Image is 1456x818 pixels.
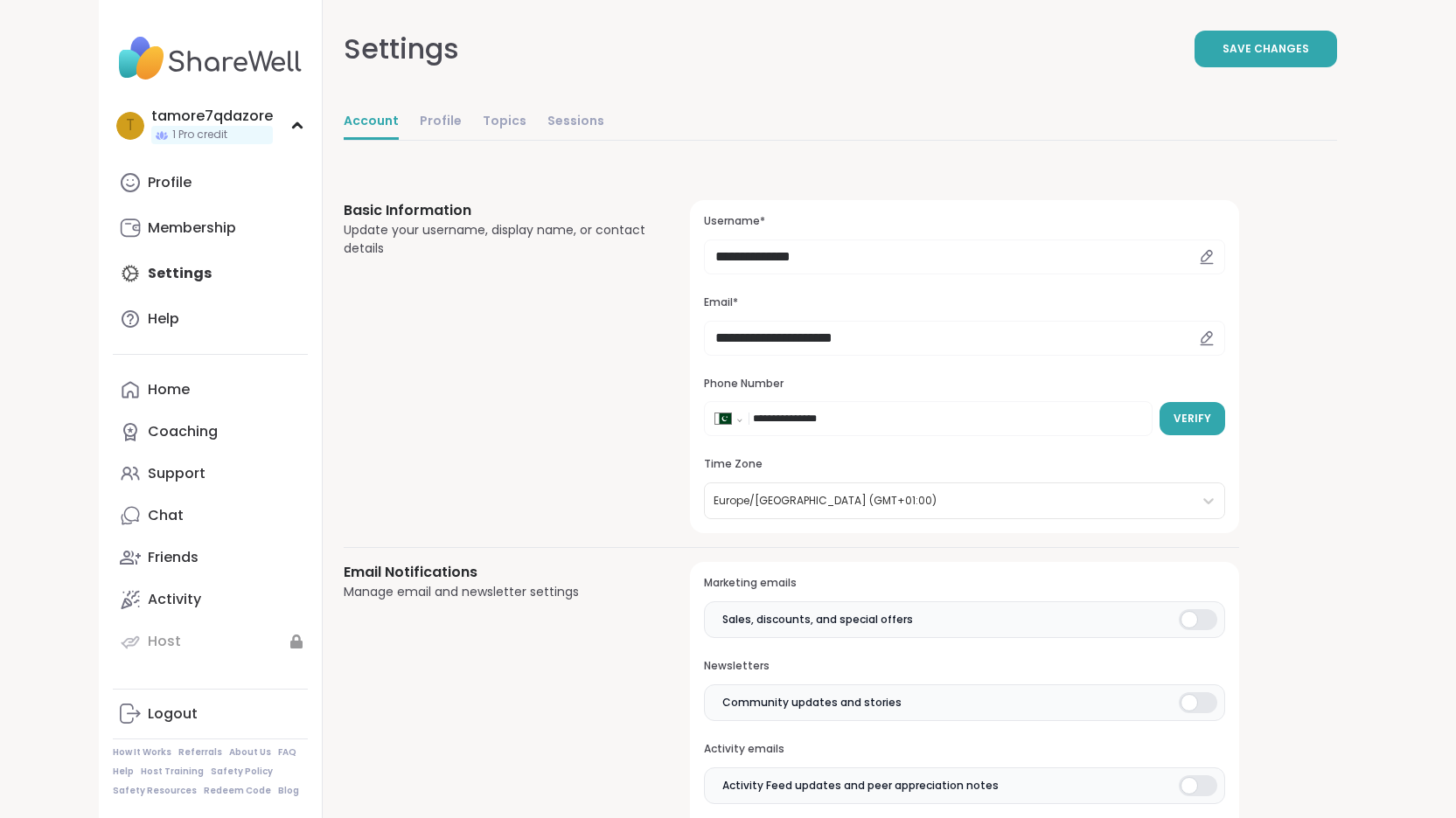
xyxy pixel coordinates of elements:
a: Help [113,766,134,778]
span: 1 Pro credit [172,128,227,142]
div: Membership [148,218,236,238]
div: Manage email and newsletter settings [344,583,649,601]
a: Profile [420,105,462,140]
a: How It Works [113,746,171,759]
button: Save Changes [1195,31,1337,67]
a: Help [113,298,308,340]
div: tamore7qdazore [151,107,273,126]
div: Host [148,632,181,651]
span: Save Changes [1223,41,1309,57]
a: Host Training [141,766,204,778]
a: Logout [113,693,308,735]
a: Redeem Code [204,785,271,797]
h3: Email Notifications [344,562,649,583]
a: Profile [113,162,308,204]
div: Home [148,380,190,399]
a: Friends [113,537,308,579]
a: Host [113,620,308,662]
h3: Basic Information [344,200,649,221]
a: Safety Resources [113,785,197,797]
div: Activity [148,590,201,609]
div: Logout [148,704,198,724]
a: FAQ [278,746,296,759]
div: Help [148,309,179,329]
h3: Activity emails [704,742,1224,757]
h3: Newsletters [704,659,1224,674]
h3: Username* [704,214,1224,229]
a: Blog [278,785,299,797]
div: Settings [344,28,459,70]
div: Support [148,464,206,483]
a: Support [113,453,308,495]
a: Activity [113,579,308,620]
h3: Marketing emails [704,576,1224,591]
div: Chat [148,506,184,525]
button: Verify [1160,402,1225,435]
span: Sales, discounts, and special offers [722,612,913,627]
a: Safety Policy [211,766,273,778]
a: Referrals [178,746,222,759]
a: About Us [229,746,271,759]
img: ShareWell Nav Logo [113,28,308,89]
div: Coaching [148,422,218,441]
span: Community updates and stories [722,695,902,711]
a: Home [113,369,308,411]
span: Activity Feed updates and peer appreciation notes [722,778,999,794]
div: Profile [148,173,192,192]
a: Topics [483,105,526,140]
h3: Time Zone [704,457,1224,472]
a: Account [344,105,399,140]
span: t [126,114,135,137]
h3: Phone Number [704,377,1224,392]
a: Membership [113,207,308,249]
span: Verify [1174,411,1211,426]
a: Chat [113,495,308,537]
a: Sessions [547,105,604,140]
div: Update your username, display name, or contact details [344,221,649,258]
div: Friends [148,548,199,567]
h3: Email* [704,295,1224,310]
a: Coaching [113,411,308,453]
